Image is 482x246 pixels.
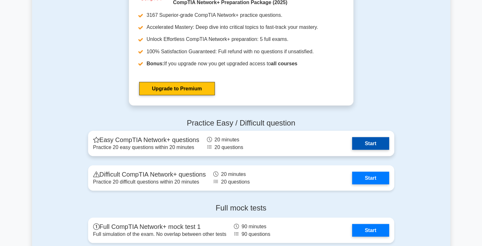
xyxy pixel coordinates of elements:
[352,224,389,236] a: Start
[352,172,389,184] a: Start
[352,137,389,150] a: Start
[139,82,215,95] a: Upgrade to Premium
[88,118,394,127] h4: Practice Easy / Difficult question
[88,203,394,212] h4: Full mock tests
